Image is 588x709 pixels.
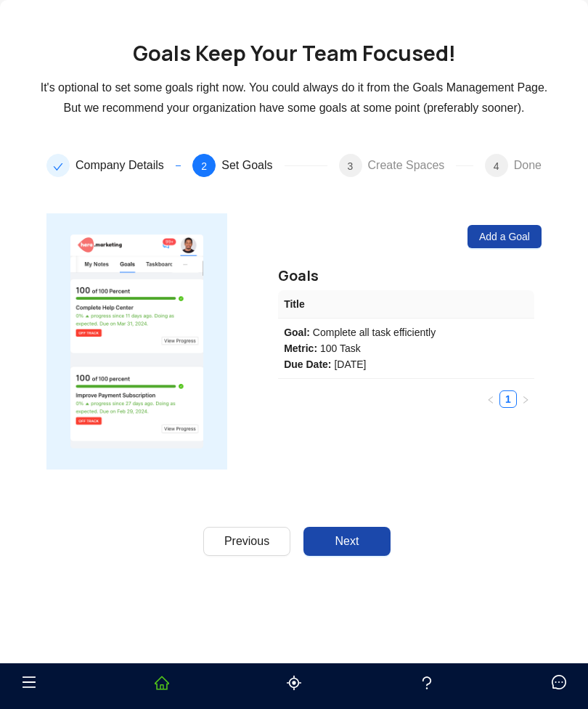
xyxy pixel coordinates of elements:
[514,154,542,177] div: Done
[287,676,301,690] span: aim
[284,324,528,340] div: Complete all task efficiently
[221,154,284,177] div: Set Goals
[224,533,269,550] span: Previous
[303,527,391,556] button: Next
[420,676,434,690] span: question
[203,527,290,556] button: Previous
[284,340,528,356] div: 100 Task
[284,343,317,354] b: Metric:
[278,267,534,284] h5: Goals
[479,229,530,245] span: Add a Goal
[40,41,548,66] h1: Goals Keep Your Team Focused!
[278,290,534,319] th: Title
[155,676,169,690] span: home
[482,390,499,408] button: left
[521,396,530,404] span: right
[201,160,207,172] span: 2
[552,675,566,689] span: message
[284,358,331,370] b: Due Date:
[486,396,495,404] span: left
[348,160,354,172] span: 3
[368,154,457,177] div: Create Spaces
[467,225,542,248] button: Add a Goal
[517,390,534,408] li: Next Page
[53,162,63,172] span: check
[40,78,548,120] p: It's optional to set some goals right now. You could always do it from the Goals Management Page....
[22,675,36,689] span: menu
[284,327,310,338] b: Goal:
[75,154,176,177] div: Company Details
[500,391,516,407] a: 1
[499,390,517,408] li: 1
[494,160,499,172] span: 4
[335,533,359,550] span: Next
[517,390,534,408] button: right
[482,390,499,408] li: Previous Page
[284,356,528,372] div: [DATE]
